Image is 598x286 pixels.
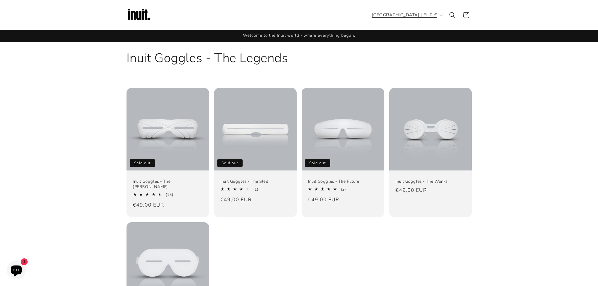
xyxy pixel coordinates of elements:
[445,8,459,22] summary: Search
[368,9,445,21] button: [GEOGRAPHIC_DATA] | EUR €
[133,179,203,190] a: Inuit Goggles - The [PERSON_NAME]
[127,50,472,66] h1: Inuit Goggles - The Legends
[243,33,355,38] span: Welcome to the Inuit world - where everything began.
[220,179,290,184] a: Inuit Goggles - The Sled
[127,3,152,28] img: Inuit Logo
[127,30,472,42] div: Announcement
[396,179,466,184] a: Inuit Goggles - The Wonka
[372,12,437,18] span: [GEOGRAPHIC_DATA] | EUR €
[308,179,378,184] a: Inuit Goggles - The Future
[5,261,28,281] inbox-online-store-chat: Shopify online store chat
